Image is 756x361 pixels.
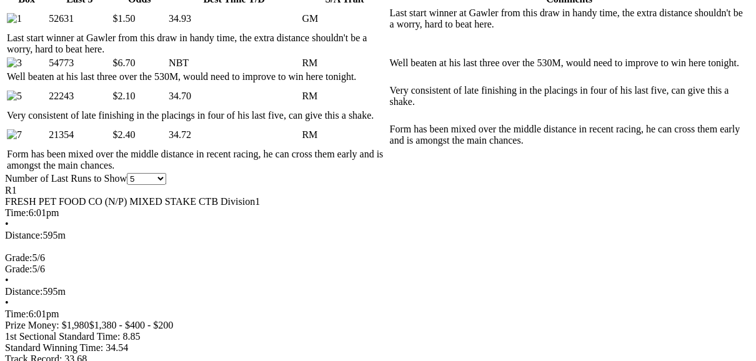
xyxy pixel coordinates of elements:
[5,342,103,353] span: Standard Winning Time:
[5,331,120,342] span: 1st Sectional Standard Time:
[5,275,9,285] span: •
[5,286,42,297] span: Distance:
[5,219,9,229] span: •
[168,84,300,108] td: 34.70
[5,297,9,308] span: •
[5,230,42,240] span: Distance:
[5,185,17,195] span: R1
[5,309,29,319] span: Time:
[5,286,751,297] div: 595m
[112,129,135,140] span: $2.40
[5,252,32,263] span: Grade:
[48,7,111,31] td: 52631
[5,196,751,207] div: FRESH PET FOOD CO (N/P) MIXED STAKE CTB Division1
[5,173,751,185] div: Number of Last Runs to Show
[6,32,388,56] td: Last start winner at Gawler from this draw in handy time, the extra distance shouldn't be a worry...
[389,57,750,69] td: Well beaten at his last three over the 530M, would need to improve to win here tonight.
[112,57,135,68] span: $6.70
[6,109,388,122] td: Very consistent of late finishing in the placings in four of his last five, can give this a shake.
[7,129,22,141] img: 7
[302,123,388,147] td: RM
[302,84,388,108] td: RM
[5,252,751,264] div: 5/6
[5,320,751,331] div: Prize Money: $1,980
[389,7,750,31] td: Last start winner at Gawler from this draw in handy time, the extra distance shouldn't be a worry...
[5,309,751,320] div: 6:01pm
[7,13,22,24] img: 1
[7,57,22,69] img: 3
[389,84,750,108] td: Very consistent of late finishing in the placings in four of his last five, can give this a shake.
[302,7,388,31] td: GM
[5,230,751,241] div: 595m
[122,331,140,342] span: 8.85
[89,320,174,330] span: $1,380 - $400 - $200
[6,148,388,172] td: Form has been mixed over the middle distance in recent racing, he can cross them early and is amo...
[5,264,32,274] span: Grade:
[112,91,135,101] span: $2.10
[112,13,135,24] span: $1.50
[168,7,300,31] td: 34.93
[48,84,111,108] td: 22243
[389,123,750,147] td: Form has been mixed over the middle distance in recent racing, he can cross them early and is amo...
[7,91,22,102] img: 5
[5,264,751,275] div: 5/6
[6,71,388,83] td: Well beaten at his last three over the 530M, would need to improve to win here tonight.
[48,123,111,147] td: 21354
[5,207,29,218] span: Time:
[5,207,751,219] div: 6:01pm
[168,123,300,147] td: 34.72
[48,57,111,69] td: 54773
[106,342,128,353] span: 34.54
[168,57,300,69] td: NBT
[302,57,388,69] td: RM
